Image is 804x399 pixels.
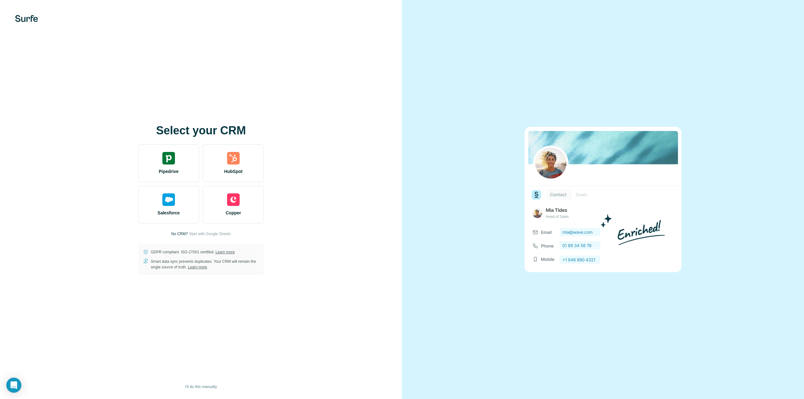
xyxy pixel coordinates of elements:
[185,384,217,390] span: I’ll do this manually
[15,15,38,22] img: Surfe's logo
[188,265,207,269] a: Learn more
[227,193,240,206] img: copper's logo
[151,259,259,270] p: Smart data sync prevents duplicates. Your CRM will remain the single source of truth.
[524,127,682,272] img: none image
[181,382,221,391] button: I’ll do this manually
[215,250,235,254] a: Learn more
[224,168,242,175] span: HubSpot
[227,152,240,164] img: hubspot's logo
[171,231,188,237] p: No CRM?
[189,231,231,237] button: Start with Google Sheets
[162,193,175,206] img: salesforce's logo
[158,210,180,216] span: Salesforce
[162,152,175,164] img: pipedrive's logo
[6,378,21,393] div: Open Intercom Messenger
[226,210,241,216] span: Copper
[159,168,178,175] span: Pipedrive
[138,124,264,137] h1: Select your CRM
[151,249,235,255] p: GDPR compliant. ISO-27001 certified.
